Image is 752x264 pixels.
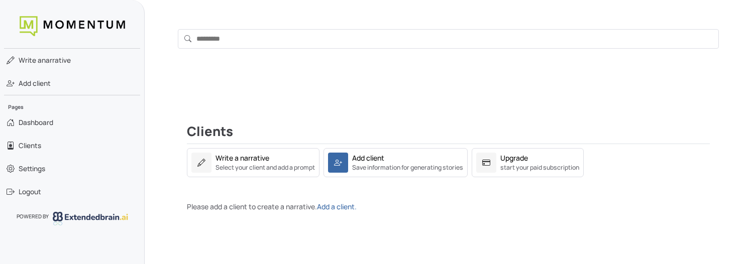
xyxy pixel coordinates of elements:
[187,157,319,166] a: Write a narrativeSelect your client and add a prompt
[187,201,710,212] p: Please add a client to create a narrative.
[500,163,579,172] small: start your paid subscription
[53,212,128,225] img: logo
[317,202,357,211] a: Add a client.
[19,187,41,197] span: Logout
[187,124,710,144] h2: Clients
[19,117,53,127] span: Dashboard
[352,153,384,163] div: Add client
[20,16,125,36] img: logo
[216,163,315,172] small: Select your client and add a prompt
[472,157,584,166] a: Upgradestart your paid subscription
[216,153,269,163] div: Write a narrative
[324,157,468,166] a: Add clientSave information for generating stories
[500,153,528,163] div: Upgrade
[19,55,71,65] span: narrative
[19,164,45,174] span: Settings
[19,56,42,65] span: Write a
[19,78,51,88] span: Add client
[19,141,41,151] span: Clients
[472,148,584,177] a: Upgradestart your paid subscription
[352,163,463,172] small: Save information for generating stories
